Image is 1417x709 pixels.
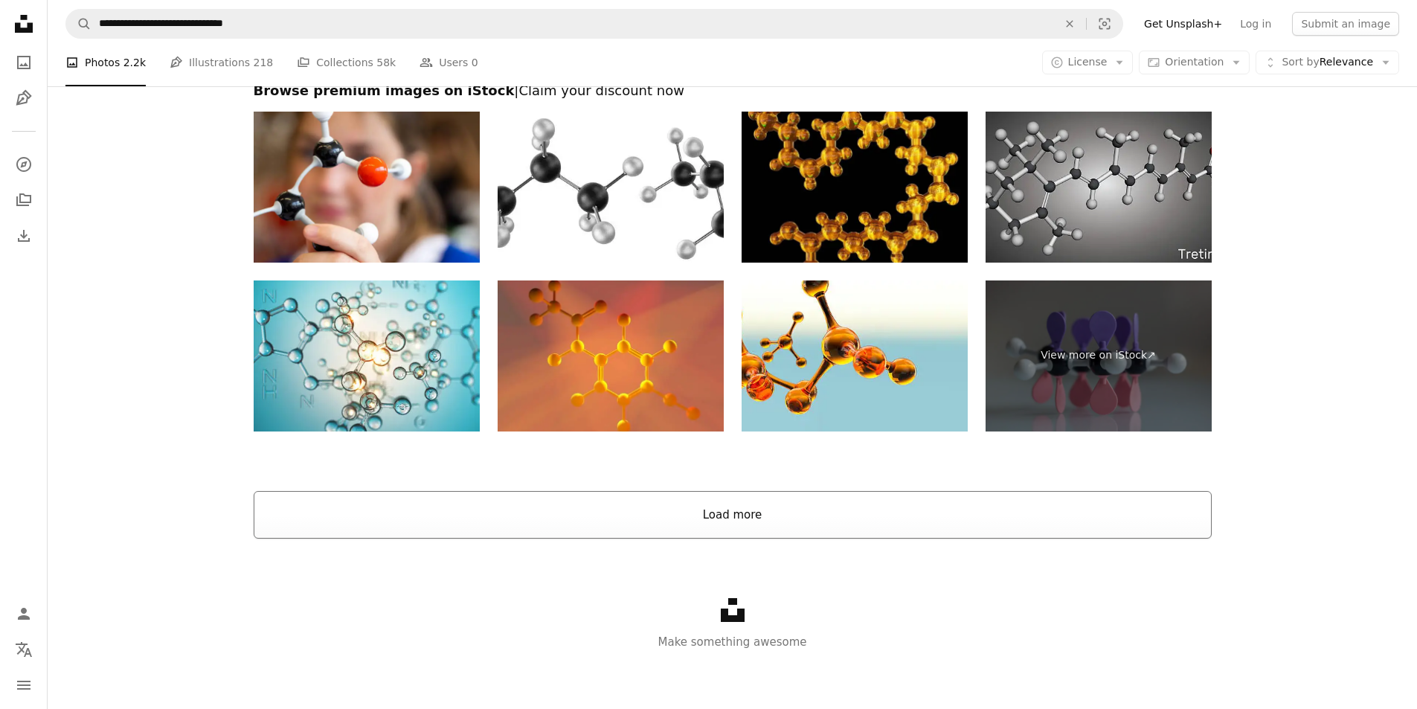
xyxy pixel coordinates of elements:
[9,635,39,664] button: Language
[1087,10,1122,38] button: Visual search
[254,82,1212,100] h2: Browse premium images on iStock
[1256,51,1399,74] button: Sort byRelevance
[1282,55,1373,70] span: Relevance
[1139,51,1250,74] button: Orientation
[254,491,1212,539] button: Load more
[498,112,724,263] img: Propane Molecule C3H8
[420,39,478,86] a: Users 0
[1068,56,1108,68] span: License
[9,670,39,700] button: Menu
[986,112,1212,263] img: Tretinoin, ATRA molecule. All-trans retinoic acid used in dermatology. Molecular model. 3D rendering
[376,54,396,71] span: 58k
[472,54,478,71] span: 0
[1282,56,1319,68] span: Sort by
[1135,12,1231,36] a: Get Unsplash+
[1053,10,1086,38] button: Clear
[48,633,1417,651] p: Make something awesome
[498,280,724,432] img: pracetamol molecule in warm rays of light
[9,599,39,629] a: Log in / Sign up
[514,83,684,98] span: | Claim your discount now
[65,9,1123,39] form: Find visuals sitewide
[1231,12,1280,36] a: Log in
[9,150,39,179] a: Explore
[1165,56,1224,68] span: Orientation
[1042,51,1134,74] button: License
[742,112,968,263] img: Isolated Eicosapentaenoic acid or EPA molecule
[1292,12,1399,36] button: Submit an image
[9,221,39,251] a: Download History
[742,280,968,432] img: Abstract Molecule Science Background
[254,280,480,432] img: Molecular Structure Conceptual Formula
[170,39,273,86] a: Illustrations 218
[254,112,480,263] img: Holding Up a Molecular Structure
[986,280,1212,432] a: View more on iStock↗
[9,83,39,113] a: Illustrations
[9,185,39,215] a: Collections
[9,48,39,77] a: Photos
[297,39,396,86] a: Collections 58k
[254,54,274,71] span: 218
[9,9,39,42] a: Home — Unsplash
[66,10,91,38] button: Search Unsplash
